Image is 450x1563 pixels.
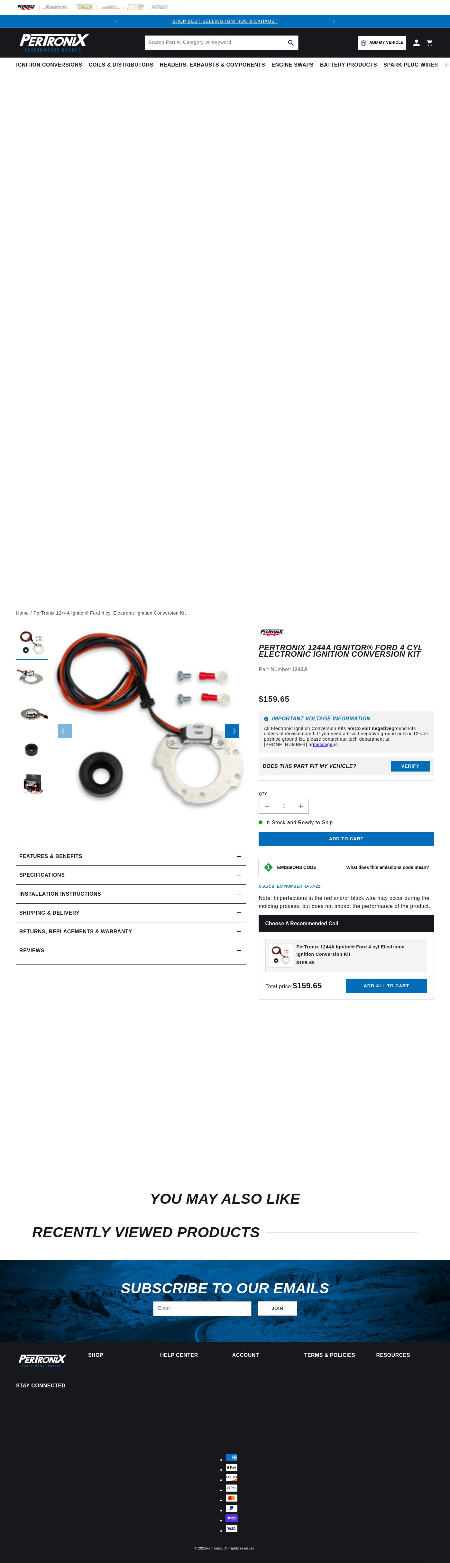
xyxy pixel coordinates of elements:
h2: Specifications [19,871,65,879]
div: Does This part fit My vehicle? [262,763,356,769]
summary: Reviews [16,941,246,960]
strong: 1244A [292,667,308,672]
span: Ignition Conversions [16,62,82,69]
h3: Subscribe to our emails [121,1282,329,1294]
summary: Engine Swaps [268,58,317,73]
img: Emissions code [263,862,274,873]
span: Spark Plug Wires [383,62,438,69]
h6: Important Voltage Information [264,717,429,721]
a: SHOP BEST SELLING IGNITION & EXHAUST [172,19,278,24]
button: Load image 1 in gallery view [16,628,48,660]
button: Translation missing: en.sections.announcements.next_announcement [327,15,340,28]
h2: Reviews [19,946,44,955]
summary: Spark Plug Wires [380,58,441,73]
button: Load image 3 in gallery view [16,699,48,731]
a: PerTronix 1244A Ignitor® Ford 4 cyl Electronic Ignition Conversion Kit [33,609,186,617]
img: Pertronix [16,32,90,54]
h2: Choose a Recommended Coil [259,915,434,932]
summary: Specifications [16,866,246,884]
strong: 12-volt negative [354,726,391,731]
summary: Ignition Conversions [16,58,86,73]
img: Pertronix [16,1353,68,1368]
span: Headers, Exhausts & Components [160,62,265,69]
span: $159.65 [296,959,315,966]
a: PerTronix [206,1547,222,1550]
span: Total price: [265,984,322,989]
button: Subscribe [258,1301,297,1316]
a: Add my vehicle [358,36,406,50]
summary: Account [232,1353,290,1357]
summary: Returns, Replacements & Warranty [16,922,246,941]
summary: Coils & Distributors [86,58,157,73]
a: message [313,742,333,747]
a: Home [16,609,29,617]
p: C.A.R.B. EO Number: D-57-22 [259,884,320,889]
summary: Shipping & Delivery [16,904,246,922]
small: All rights reserved. [225,1547,256,1550]
span: Battery Products [320,62,377,69]
button: Load image 4 in gallery view [16,734,48,766]
p: Stay Connected [16,1383,67,1389]
summary: Installation instructions [16,885,246,903]
summary: Terms & policies [304,1353,362,1357]
h2: Features & Benefits [19,852,82,861]
summary: Shop [88,1353,146,1357]
nav: breadcrumbs [16,609,434,617]
button: Load image 5 in gallery view [16,770,48,802]
summary: Help Center [160,1353,218,1357]
strong: $159.65 [293,981,322,990]
summary: Resources [376,1353,434,1357]
h2: You may also like [32,1193,418,1205]
media-gallery: Gallery Viewer [16,628,246,834]
h2: Installation instructions [19,890,101,898]
button: EMISSIONS CODEWhat does this emissions code mean? [277,864,429,870]
button: Add all to cart [346,979,427,993]
summary: Features & Benefits [16,847,246,866]
strong: EMISSIONS CODE [277,865,316,870]
h2: Shipping & Delivery [19,909,80,917]
p: In-Stock and Ready to Ship [259,818,434,827]
span: Coils & Distributors [89,62,153,69]
div: Part Number: [259,665,434,674]
button: Verify [391,761,430,772]
label: QTY [259,791,434,797]
div: 1 of 2 [123,18,327,25]
h2: Returns, Replacements & Warranty [19,928,132,936]
button: Translation missing: en.sections.announcements.previous_announcement [110,15,123,28]
button: Slide left [58,724,72,738]
button: Add to cart [259,832,434,846]
summary: Headers, Exhausts & Components [157,58,268,73]
span: Add my vehicle [369,40,403,46]
span: Engine Swaps [271,62,314,69]
div: Note: Imperfections in the red and/or black wire may occur during the molding process, but does n... [259,628,434,1000]
h1: PerTronix 1244A Ignitor® Ford 4 cyl Electronic Ignition Conversion Kit [259,644,434,658]
input: Search Part #, Category or Keyword [145,36,298,50]
summary: Battery Products [317,58,380,73]
input: Email [153,1302,251,1316]
div: Announcement [123,18,327,25]
h2: RECENTLY VIEWED PRODUCTS [32,1226,418,1239]
span: $159.65 [259,693,289,705]
p: All Electronic Ignition Conversion Kits are ground kits unless otherwise noted. If you need a 6-v... [264,726,429,747]
small: © 2025 . [194,1547,223,1550]
button: search button [284,36,298,50]
button: Slide right [225,724,239,738]
strong: What does this emissions code mean? [346,865,429,870]
button: Load image 2 in gallery view [16,663,48,696]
